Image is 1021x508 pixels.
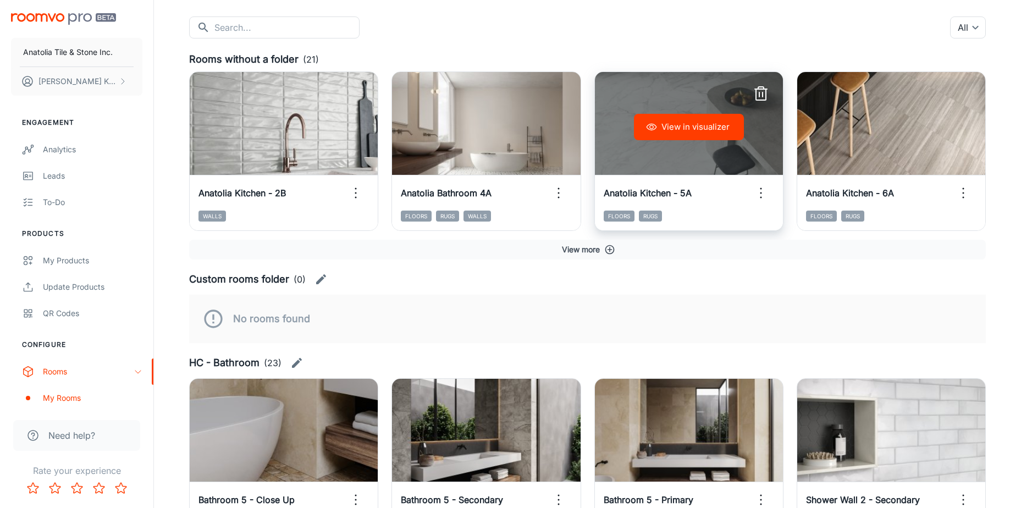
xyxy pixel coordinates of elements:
p: (0) [294,273,306,286]
button: Rate 3 star [66,477,88,499]
button: Rate 1 star [22,477,44,499]
button: Rate 4 star [88,477,110,499]
button: [PERSON_NAME] Kundargi [11,67,142,96]
span: Rugs [639,211,662,222]
img: Roomvo PRO Beta [11,13,116,25]
div: My Products [43,255,142,267]
button: View more [189,240,986,259]
span: Need help? [48,429,95,442]
h6: Rooms without a folder [189,52,299,67]
span: Walls [463,211,491,222]
span: Floors [604,211,634,222]
div: Analytics [43,143,142,156]
button: Rate 2 star [44,477,66,499]
h6: Bathroom 5 - Close Up [198,493,295,506]
span: Rugs [841,211,864,222]
p: (21) [303,53,319,66]
h6: Bathroom 5 - Secondary [401,493,503,506]
div: Update Products [43,281,142,293]
span: Walls [198,211,226,222]
h6: Custom rooms folder [189,272,289,287]
button: View in visualizer [634,114,744,140]
button: Anatolia Tile & Stone Inc. [11,38,142,67]
div: All [950,16,986,38]
h6: Anatolia Bathroom 4A [401,186,492,200]
div: Leads [43,170,142,182]
h6: Shower Wall 2 - Secondary [806,493,920,506]
h6: Anatolia Kitchen - 6A [806,186,894,200]
p: [PERSON_NAME] Kundargi [38,75,116,87]
span: Rugs [436,211,459,222]
span: Floors [806,211,837,222]
h6: No rooms found [233,311,310,327]
h6: Bathroom 5 - Primary [604,493,693,506]
p: (23) [264,356,282,369]
button: Rate 5 star [110,477,132,499]
h6: HC - Bathroom [189,355,260,371]
div: To-do [43,196,142,208]
div: Rooms [43,366,134,378]
p: Rate your experience [9,464,145,477]
div: QR Codes [43,307,142,319]
h6: Anatolia Kitchen - 5A [604,186,692,200]
span: Floors [401,211,432,222]
h6: Anatolia Kitchen - 2B [198,186,286,200]
p: Anatolia Tile & Stone Inc. [23,46,113,58]
div: My Rooms [43,392,142,404]
input: Search... [214,16,360,38]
